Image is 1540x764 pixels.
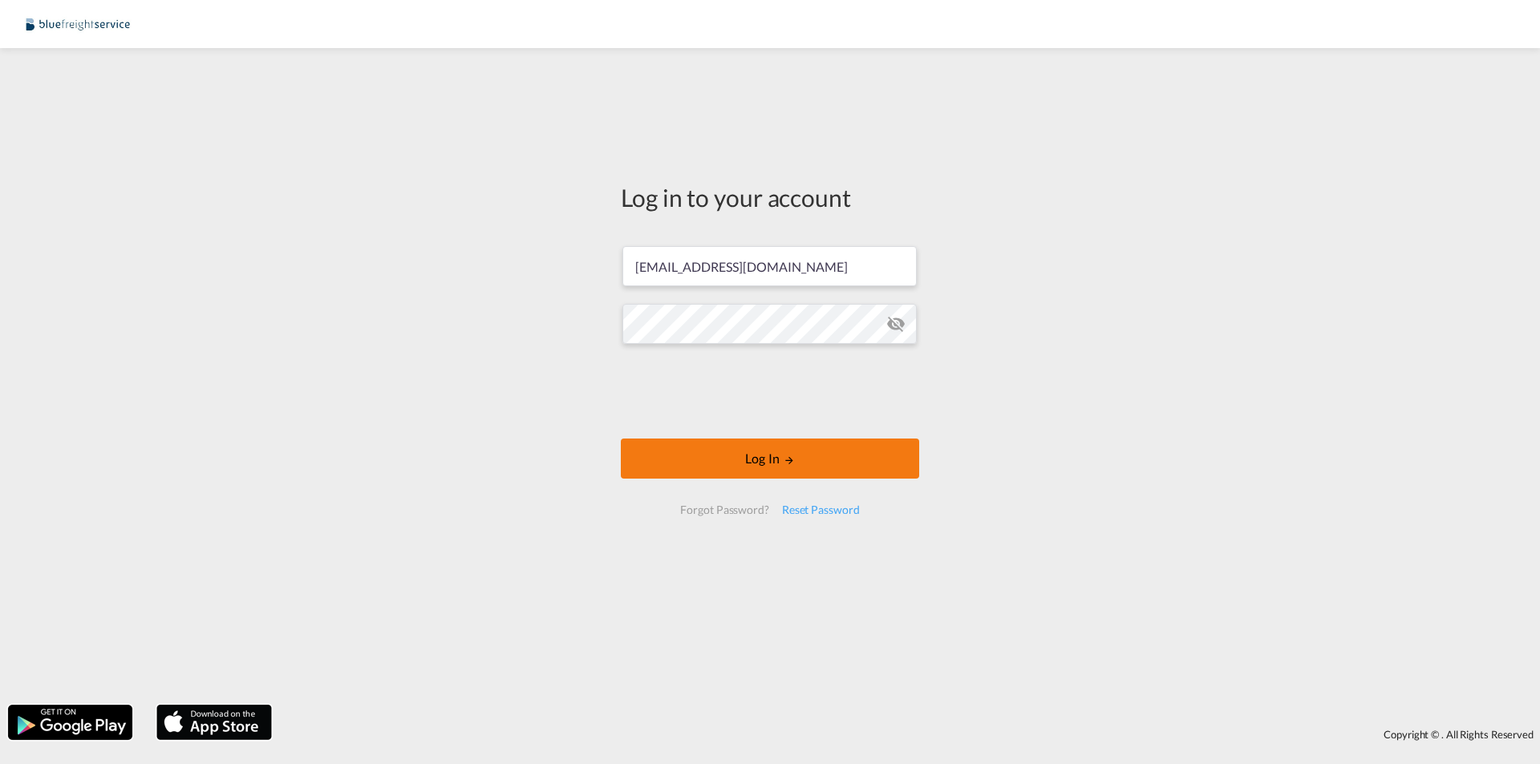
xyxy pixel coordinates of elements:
[280,721,1540,748] div: Copyright © . All Rights Reserved
[6,703,134,742] img: google.png
[674,495,775,524] div: Forgot Password?
[776,495,866,524] div: Reset Password
[886,314,906,333] md-icon: icon-eye-off
[648,360,892,422] iframe: reCAPTCHA
[621,180,919,214] div: Log in to your account
[24,6,132,42] img: 9097ab40c0d911ee81d80fb7ec8da167.JPG
[622,246,917,286] input: Enter email/phone number
[155,703,274,742] img: apple.png
[621,439,919,479] button: LOGIN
